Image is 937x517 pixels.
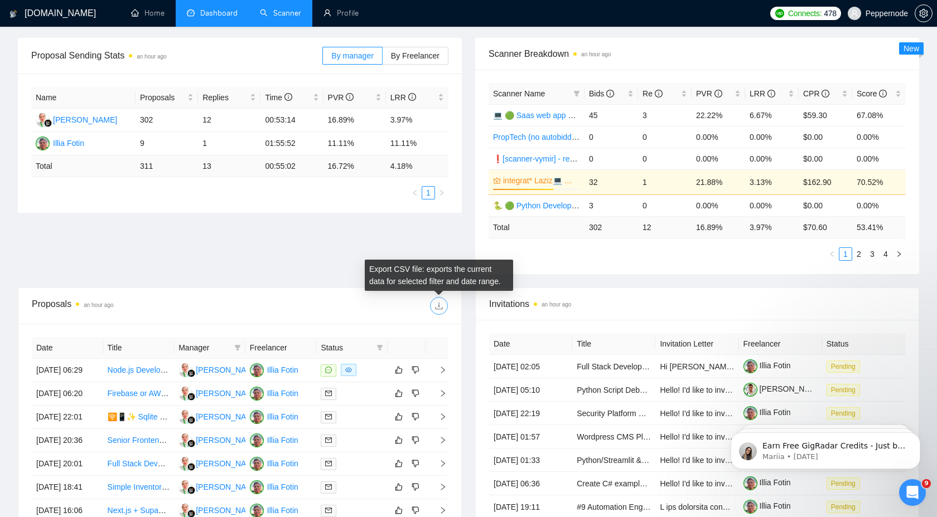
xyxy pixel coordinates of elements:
img: Profile image for Mariia [25,33,43,51]
li: Next Page [892,247,906,261]
span: message [325,367,332,373]
span: Pending [827,384,860,396]
img: VT [178,433,192,447]
button: dislike [409,433,422,447]
span: Proposal Sending Stats [31,48,322,62]
button: like [392,363,405,377]
th: Title [103,337,175,359]
div: [PERSON_NAME] [53,114,117,126]
td: [DATE] 06:20 [32,382,103,406]
span: dislike [412,459,419,468]
button: like [392,480,405,494]
span: like [395,389,403,398]
a: Pending [827,502,864,511]
th: Invitation Letter [655,333,738,355]
span: user [851,9,858,17]
td: 67.08% [852,104,906,126]
button: left [408,186,422,199]
td: [DATE] 02:05 [489,355,572,378]
div: message notification from Mariia, 6w ago. Earn Free GigRadar Credits - Just by Sharing Your Story... [17,23,206,60]
button: dislike [409,410,422,423]
td: 1 [638,169,692,194]
img: IF [250,363,264,377]
span: Time [265,93,292,102]
td: [DATE] 01:57 [489,425,572,448]
span: right [896,251,902,257]
span: Pending [827,407,860,420]
span: 9 [922,479,931,488]
a: IFIllia Fotin [250,459,298,467]
td: 6.67% [745,104,799,126]
span: info-circle [606,90,614,97]
span: Scanner Name [493,89,545,98]
td: 0.00% [692,148,745,169]
li: 1 [422,186,435,199]
span: right [430,366,447,374]
span: like [395,482,403,491]
td: 🛜📱✨ Sqlite CRDT/Local-First/Sync Engine developer for personal sensemaking app [103,406,175,429]
img: c1VBrbJACMXO9iqQQ8w8NqcJVoZ6hopDmul2ikziRp1S-9Lp2jHcRFzttLRzgLXSu9 [743,383,757,397]
span: info-circle [284,93,292,101]
img: VT [178,480,192,494]
td: Firebase or AWS expert with database skill [103,382,175,406]
span: 478 [824,7,836,19]
td: 0 [585,148,638,169]
td: 311 [136,155,198,177]
td: 13 [198,155,260,177]
td: 3 [585,194,638,216]
time: an hour ago [542,301,571,308]
span: download [431,301,447,310]
div: [PERSON_NAME] [196,411,260,423]
td: [DATE] 05:10 [489,378,572,402]
td: 0 [638,148,692,169]
a: PropTech (no autobidder) [493,133,581,142]
td: 9 [136,132,198,155]
a: VT[PERSON_NAME] [178,365,260,374]
a: Full Stack Developer for UnityPlan (SwiftUI + Firebase + AI) [577,362,783,371]
span: Invitations [489,297,905,311]
a: Next.js + Supabase Developer Needed for Site Rebuild with AI and API Integration [108,506,392,515]
span: like [395,365,403,374]
span: New [904,44,919,53]
a: setting [915,9,933,18]
td: 0.00% [852,194,906,216]
span: Manager [178,342,230,354]
img: gigradar-bm.png [187,393,195,401]
li: Previous Page [825,247,839,261]
a: 1 [839,248,852,260]
span: CPR [803,89,829,98]
button: like [392,387,405,400]
td: 0 [638,194,692,216]
span: LRR [750,89,775,98]
td: 0.00% [852,126,906,148]
button: like [392,457,405,470]
a: VT[PERSON_NAME] [36,115,117,124]
a: Senior Frontend Engineer for Insurance Onboarding Platform [108,436,319,445]
img: VT [36,113,50,127]
span: eye [345,367,352,373]
span: filter [573,90,580,97]
a: 2 [853,248,865,260]
button: download [430,297,448,315]
button: like [392,504,405,517]
td: Wordpress CMS Platform & Immersive 360 8k Video Interface with Multimedia Popups [572,425,655,448]
a: Firebase or AWS expert with database skill [108,389,256,398]
span: Replies [202,91,248,104]
span: filter [234,344,241,351]
time: an hour ago [84,302,113,308]
td: 4.18 % [386,155,448,177]
th: Manager [174,337,245,359]
a: #9 Automation Engineer with Life-Changing Profit-Sharing Opportunity [577,503,819,511]
img: logo [9,5,17,23]
a: Pending [827,479,864,487]
td: 1 [198,132,260,155]
iframe: Intercom notifications message [714,409,937,487]
div: Proposals [32,297,240,315]
div: [PERSON_NAME] [196,481,260,493]
span: By Freelancer [391,51,439,60]
img: gigradar-bm.png [187,486,195,494]
span: left [829,251,835,257]
span: mail [325,507,332,514]
span: dislike [412,506,419,515]
td: Senior Frontend Engineer for Insurance Onboarding Platform [103,429,175,452]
